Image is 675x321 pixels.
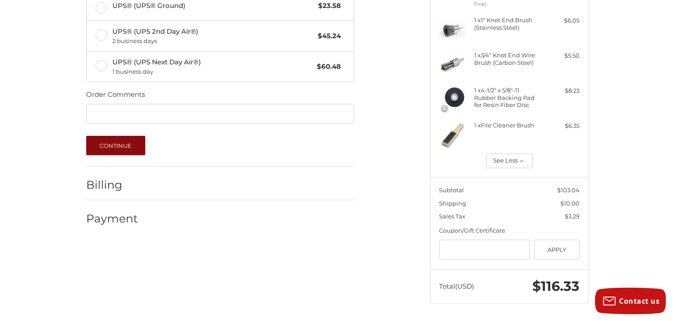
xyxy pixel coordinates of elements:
[439,213,466,220] span: Sales Tax
[439,186,464,194] span: Subtotal
[475,87,543,108] h4: 1 x 4-1/2" x 5/8"-11 Rubber Backing Pad for Resin Fiber Disc
[86,212,138,226] h2: Payment
[113,1,314,11] span: UPS® (UPS® Ground)
[113,67,313,76] span: 1 business day
[113,37,314,46] span: 2 business days
[475,16,543,31] h4: 1 x 1" Knot End Brush (Stainless Steel)
[475,122,543,129] h4: 1 x File Cleaner Brush
[312,62,341,72] span: $60.48
[86,136,145,155] button: Continue
[313,31,341,41] span: $45.24
[595,288,666,314] button: Contact us
[533,278,580,294] span: $116.33
[439,240,530,260] input: Gift Certificate or Coupon Code
[545,122,580,131] div: $6.35
[619,296,660,306] span: Contact us
[113,27,314,45] span: UPS® (UPS 2nd Day Air®)
[534,240,580,260] button: Apply
[439,282,475,290] span: Total (USD)
[545,16,580,25] div: $6.05
[314,1,341,11] span: $23.58
[558,186,580,194] span: $103.04
[86,178,138,192] h2: Billing
[486,154,533,169] button: See Less
[561,200,580,207] span: $10.00
[86,90,145,104] legend: Order Comments
[545,87,580,95] div: $8.23
[113,57,313,76] span: UPS® (UPS Next Day Air®)
[439,226,580,235] div: Coupon/Gift Certificate
[565,213,580,220] span: $3.29
[545,52,580,60] div: $5.50
[475,52,543,66] h4: 1 x 3/4" Knot End Wire Brush (Carbon Steel)
[439,200,467,207] span: Shipping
